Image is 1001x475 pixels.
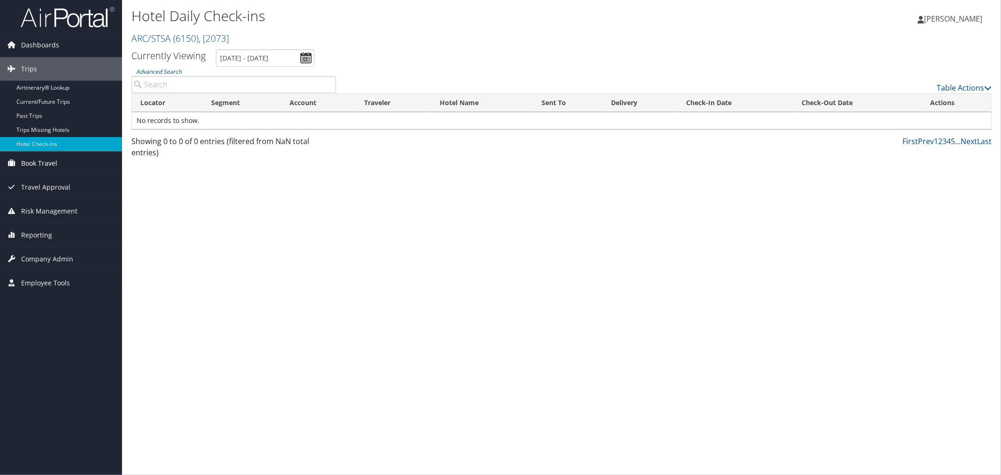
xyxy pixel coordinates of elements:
span: Reporting [21,223,52,247]
td: No records to show. [132,112,991,129]
input: Advanced Search [131,76,336,93]
span: Book Travel [21,152,57,175]
th: Check-Out Date: activate to sort column ascending [793,94,922,112]
a: Prev [918,136,934,146]
th: Delivery: activate to sort column ascending [603,94,678,112]
span: Employee Tools [21,271,70,295]
span: , [ 2073 ] [199,32,229,45]
a: 4 [947,136,951,146]
th: Check-In Date: activate to sort column ascending [678,94,794,112]
a: Next [961,136,977,146]
h1: Hotel Daily Check-ins [131,6,705,26]
span: Trips [21,57,37,81]
th: Traveler: activate to sort column ascending [356,94,431,112]
th: Sent To: activate to sort column ascending [533,94,603,112]
th: Actions [922,94,991,112]
a: 1 [934,136,938,146]
span: Travel Approval [21,176,70,199]
a: First [902,136,918,146]
a: [PERSON_NAME] [917,5,992,33]
a: 3 [942,136,947,146]
a: Table Actions [937,83,992,93]
th: Hotel Name: activate to sort column ascending [431,94,533,112]
th: Segment: activate to sort column ascending [203,94,281,112]
th: Account: activate to sort column ascending [282,94,356,112]
input: [DATE] - [DATE] [216,49,314,67]
img: airportal-logo.png [21,6,115,28]
a: Last [977,136,992,146]
th: Locator: activate to sort column ascending [132,94,203,112]
span: [PERSON_NAME] [924,14,982,24]
div: Showing 0 to 0 of 0 entries (filtered from NaN total entries) [131,136,336,163]
span: Company Admin [21,247,73,271]
span: … [955,136,961,146]
a: 2 [938,136,942,146]
a: Advanced Search [136,68,182,76]
a: ARC/STSA [131,32,229,45]
span: Dashboards [21,33,59,57]
span: ( 6150 ) [173,32,199,45]
a: 5 [951,136,955,146]
h3: Currently Viewing [131,49,206,62]
span: Risk Management [21,199,77,223]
